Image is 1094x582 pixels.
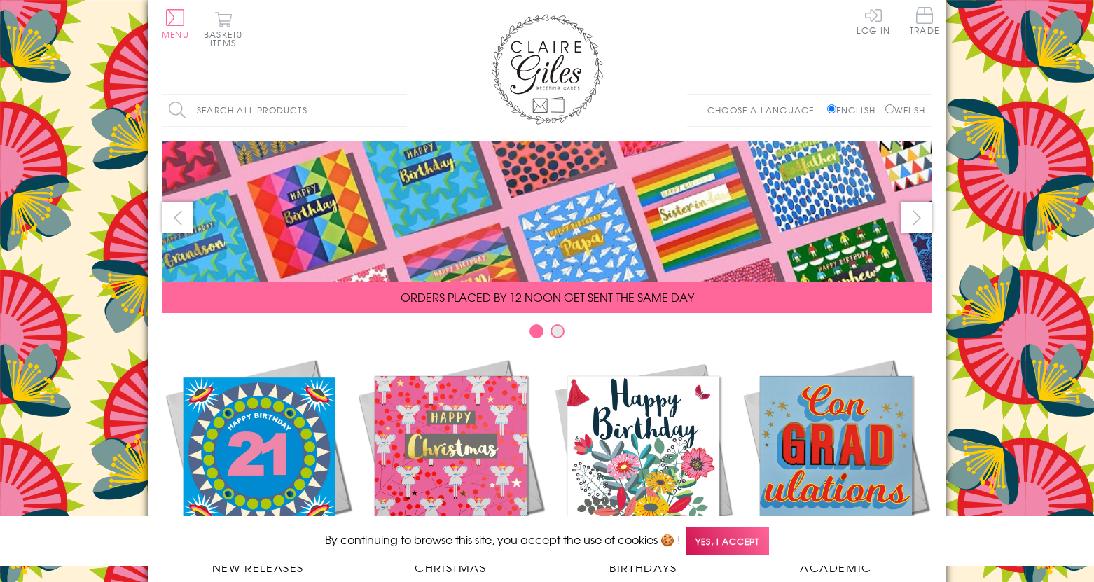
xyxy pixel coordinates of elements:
img: Claire Giles Greetings Cards [491,14,603,125]
button: next [901,202,932,233]
button: Menu [162,9,189,39]
input: Welsh [885,104,894,113]
p: Choose a language: [707,104,824,116]
button: Carousel Page 1 (Current Slide) [529,324,543,338]
a: New Releases [162,356,354,576]
span: 0 items [210,28,242,49]
button: Basket0 items [204,11,242,47]
button: prev [162,202,193,233]
a: Log In [857,7,890,34]
span: Academic [800,559,872,576]
a: Christmas [354,356,547,576]
input: Search [393,95,407,126]
a: Academic [740,356,932,576]
a: Trade [910,7,939,37]
a: Birthdays [547,356,740,576]
span: Menu [162,28,189,41]
span: ORDERS PLACED BY 12 NOON GET SENT THE SAME DAY [401,289,694,305]
input: English [827,104,836,113]
span: New Releases [212,559,304,576]
span: Birthdays [609,559,677,576]
button: Carousel Page 2 [551,324,565,338]
div: Carousel Pagination [162,324,932,345]
span: Trade [910,7,939,34]
span: Christmas [415,559,486,576]
label: Welsh [885,104,925,116]
span: Yes, I accept [686,527,769,555]
label: English [827,104,882,116]
input: Search all products [162,95,407,126]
